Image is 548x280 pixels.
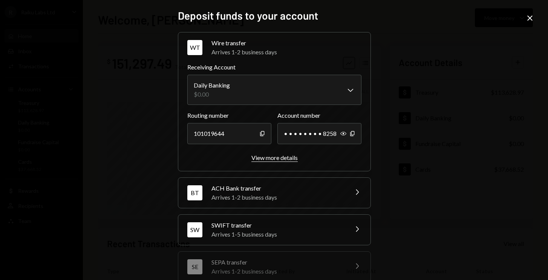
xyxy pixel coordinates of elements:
div: Arrives 1-5 business days [211,230,343,239]
div: BT [187,185,202,200]
div: WT [187,40,202,55]
label: Receiving Account [187,63,361,72]
div: Arrives 1-2 business days [211,193,343,202]
div: Arrives 1-2 business days [211,267,343,276]
div: WTWire transferArrives 1-2 business days [187,63,361,162]
div: SEPA transfer [211,258,343,267]
div: ACH Bank transfer [211,184,343,193]
div: 101019644 [187,123,271,144]
div: Arrives 1-2 business days [211,48,361,57]
label: Account number [277,111,361,120]
div: View more details [251,154,298,161]
button: Receiving Account [187,75,361,105]
div: SWIFT transfer [211,221,343,230]
div: • • • • • • • • 8258 [277,123,361,144]
div: SE [187,259,202,274]
label: Routing number [187,111,271,120]
button: WTWire transferArrives 1-2 business days [178,32,370,63]
div: SW [187,222,202,237]
button: BTACH Bank transferArrives 1-2 business days [178,178,370,208]
h2: Deposit funds to your account [178,8,370,23]
button: View more details [251,154,298,162]
div: Wire transfer [211,38,361,48]
button: SWSWIFT transferArrives 1-5 business days [178,215,370,245]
